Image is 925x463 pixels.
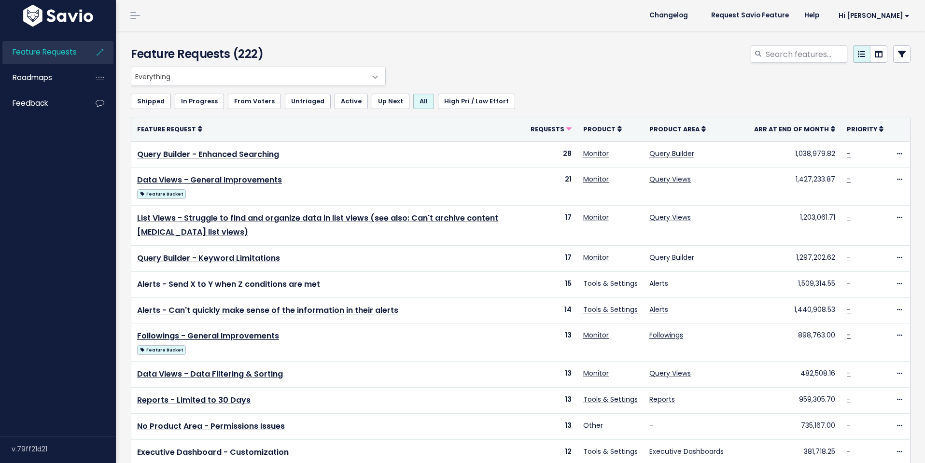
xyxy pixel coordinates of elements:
[583,124,622,134] a: Product
[131,94,911,109] ul: Filter feature requests
[649,305,668,314] a: Alerts
[748,388,841,414] td: 959,305.70
[137,149,279,160] a: Query Builder - Enhanced Searching
[137,174,282,185] a: Data Views - General Improvements
[797,8,827,23] a: Help
[847,212,851,222] a: -
[137,394,251,406] a: Reports - Limited to 30 Days
[131,67,366,85] span: Everything
[137,253,280,264] a: Query Builder - Keyword Limitations
[649,279,668,288] a: Alerts
[583,212,609,222] a: Monitor
[649,212,691,222] a: Query Views
[137,125,196,133] span: Feature Request
[137,124,202,134] a: Feature Request
[649,174,691,184] a: Query Views
[847,125,877,133] span: Priority
[372,94,409,109] a: Up Next
[847,149,851,158] a: -
[12,436,116,462] div: v.79ff21d21
[531,124,572,134] a: Requests
[847,447,851,456] a: -
[748,271,841,297] td: 1,509,314.55
[137,189,186,199] span: Feature Bucket
[228,94,281,109] a: From Voters
[531,125,564,133] span: Requests
[847,305,851,314] a: -
[649,447,724,456] a: Executive Dashboards
[847,368,851,378] a: -
[525,323,577,362] td: 13
[137,447,289,458] a: Executive Dashboard - Customization
[583,149,609,158] a: Monitor
[21,5,96,27] img: logo-white.9d6f32f41409.svg
[649,124,706,134] a: Product Area
[525,245,577,271] td: 17
[583,447,638,456] a: Tools & Settings
[525,388,577,414] td: 13
[748,413,841,439] td: 735,167.00
[2,92,80,114] a: Feedback
[649,12,688,19] span: Changelog
[525,206,577,246] td: 17
[525,413,577,439] td: 13
[137,279,320,290] a: Alerts - Send X to Y when Z conditions are met
[649,125,700,133] span: Product Area
[847,394,851,404] a: -
[131,94,171,109] a: Shipped
[754,124,835,134] a: ARR at End of Month
[649,421,653,430] a: -
[649,330,683,340] a: Followings
[285,94,331,109] a: Untriaged
[583,368,609,378] a: Monitor
[847,253,851,262] a: -
[847,174,851,184] a: -
[649,253,694,262] a: Query Builder
[847,421,851,430] a: -
[525,141,577,168] td: 28
[137,368,283,379] a: Data Views - Data Filtering & Sorting
[525,362,577,388] td: 13
[335,94,368,109] a: Active
[839,12,910,19] span: Hi [PERSON_NAME]
[137,212,498,238] a: List Views - Struggle to find and organize data in list views (see also: Can't archive content [M...
[748,245,841,271] td: 1,297,202.62
[525,168,577,206] td: 21
[583,394,638,404] a: Tools & Settings
[649,368,691,378] a: Query Views
[13,72,52,83] span: Roadmaps
[137,330,279,341] a: Followings - General Improvements
[583,174,609,184] a: Monitor
[13,47,77,57] span: Feature Requests
[847,279,851,288] a: -
[649,149,694,158] a: Query Builder
[137,305,398,316] a: Alerts - Can't quickly make sense of the information in their alerts
[583,330,609,340] a: Monitor
[13,98,48,108] span: Feedback
[827,8,917,23] a: Hi [PERSON_NAME]
[748,323,841,362] td: 898,763.00
[175,94,224,109] a: In Progress
[137,421,285,432] a: No Product Area - Permissions Issues
[2,67,80,89] a: Roadmaps
[748,297,841,323] td: 1,440,908.53
[137,343,186,355] a: Feature Bucket
[413,94,434,109] a: All
[748,168,841,206] td: 1,427,233.87
[525,271,577,297] td: 15
[131,67,386,86] span: Everything
[583,125,616,133] span: Product
[583,253,609,262] a: Monitor
[2,41,80,63] a: Feature Requests
[754,125,829,133] span: ARR at End of Month
[847,330,851,340] a: -
[438,94,515,109] a: High Pri / Low Effort
[583,305,638,314] a: Tools & Settings
[748,362,841,388] td: 482,508.16
[137,187,186,199] a: Feature Bucket
[703,8,797,23] a: Request Savio Feature
[137,345,186,355] span: Feature Bucket
[748,141,841,168] td: 1,038,979.82
[525,297,577,323] td: 14
[583,421,603,430] a: Other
